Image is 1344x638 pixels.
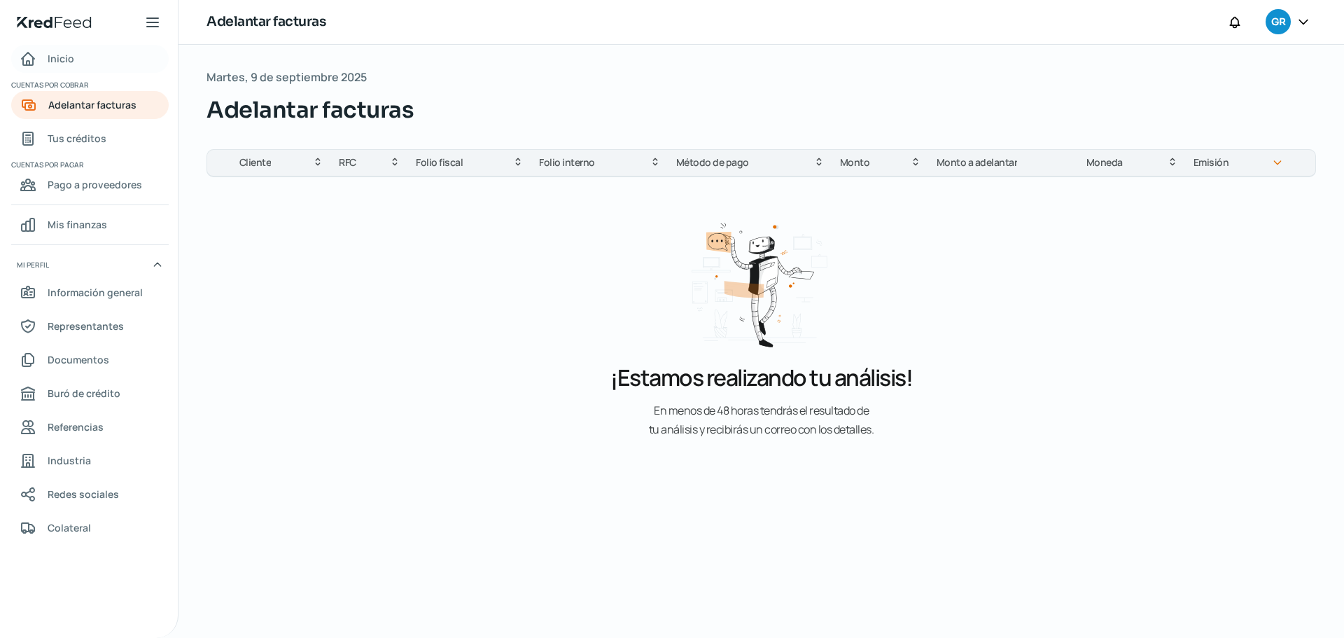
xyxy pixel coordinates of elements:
a: Colateral [11,514,169,542]
span: Redes sociales [48,485,119,503]
a: Industria [11,447,169,475]
a: Pago a proveedores [11,171,169,199]
span: Monto a adelantar [937,154,1018,171]
span: Cuentas por pagar [11,158,167,171]
a: Documentos [11,346,169,374]
span: Folio interno [539,154,595,171]
a: Mis finanzas [11,211,169,239]
span: Buró de crédito [48,384,120,402]
span: Industria [48,452,91,469]
h1: Adelantar facturas [206,12,325,32]
span: Inicio [48,50,74,67]
p: E n m e n o s d e 4 8 h o r a s t e n d r á s e l r e s u l t a d o d e t u a n á l i s i s y r e... [552,401,972,439]
a: Inicio [11,45,169,73]
span: Método de pago [676,154,749,171]
span: Emisión [1193,154,1229,171]
span: Representantes [48,317,124,335]
span: RFC [339,154,356,171]
span: Martes, 9 de septiembre 2025 [206,67,367,88]
span: Mis finanzas [48,216,107,233]
span: Monto [840,154,870,171]
span: Adelantar facturas [206,93,414,127]
span: Cliente [239,154,272,171]
span: Pago a proveedores [48,176,142,193]
a: Buró de crédito [11,380,169,408]
a: Información general [11,279,169,307]
a: Referencias [11,413,169,441]
a: Redes sociales [11,480,169,508]
span: Adelantar facturas [48,96,136,113]
span: Mi perfil [17,258,49,271]
span: Moneda [1086,154,1123,171]
span: Referencias [48,418,104,436]
span: Folio fiscal [416,154,463,171]
a: Representantes [11,312,169,340]
span: Colateral [48,519,91,536]
span: Cuentas por cobrar [11,78,167,91]
a: Adelantar facturas [11,91,169,119]
a: Tus créditos [11,125,169,153]
span: Tus créditos [48,130,106,147]
p: ¡Estamos realizando tu análisis! [610,362,912,393]
span: Documentos [48,351,109,368]
span: GR [1271,14,1285,31]
span: Información general [48,284,143,301]
img: ¡Estamos realizando tu análisis! [668,214,855,354]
